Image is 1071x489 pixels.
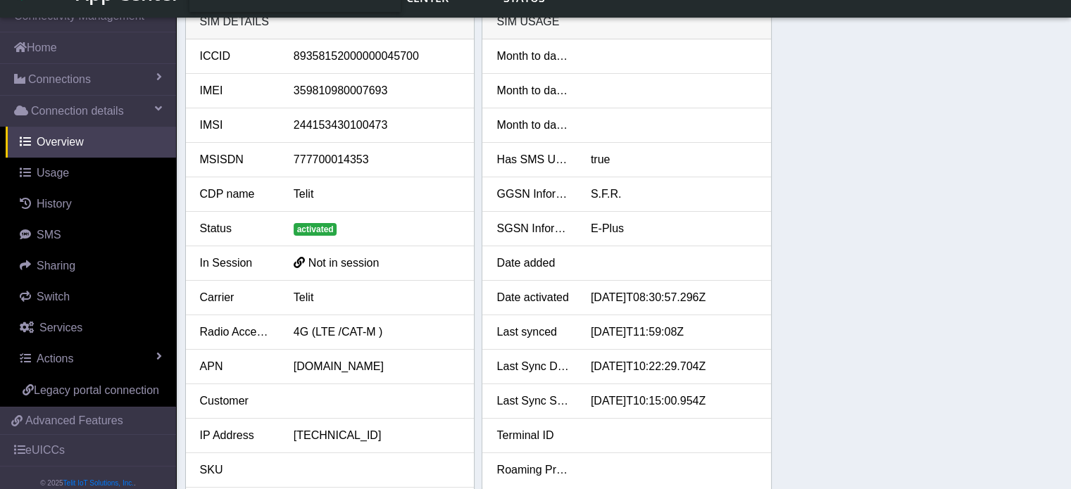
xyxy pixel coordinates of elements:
div: Last Sync Data Usage [486,358,580,375]
div: ICCID [189,48,283,65]
div: SIM details [186,5,475,39]
div: Month to date voice [486,117,580,134]
div: 359810980007693 [283,82,471,99]
a: Overview [6,127,176,158]
a: History [6,189,176,220]
a: Usage [6,158,176,189]
span: Actions [37,353,73,364]
div: Last Sync SMS Usage [486,393,580,409]
div: E-Plus [580,220,768,237]
span: Overview [37,136,84,148]
div: Date added [486,255,580,272]
span: Connections [28,71,91,88]
div: Telit [283,289,471,306]
div: Has SMS Usage [486,151,580,168]
div: [DATE]T11:59:08Z [580,324,768,341]
div: 89358152000000045700 [283,48,471,65]
div: Last synced [486,324,580,341]
div: IMEI [189,82,283,99]
div: 777700014353 [283,151,471,168]
div: [DATE]T10:15:00.954Z [580,393,768,409]
div: Month to date data [486,48,580,65]
div: Carrier [189,289,283,306]
div: SIM Usage [482,5,771,39]
div: [DOMAIN_NAME] [283,358,471,375]
div: APN [189,358,283,375]
span: activated [294,223,337,236]
div: GGSN Information [486,186,580,203]
div: 244153430100473 [283,117,471,134]
a: Switch [6,281,176,312]
div: SGSN Information [486,220,580,237]
a: SMS [6,220,176,250]
span: Sharing [37,260,75,272]
div: true [580,151,768,168]
div: Roaming Profile [486,462,580,478]
div: Status [189,220,283,237]
div: In Session [189,255,283,272]
span: SMS [37,229,61,241]
div: 4G (LTE /CAT-M ) [283,324,471,341]
a: Services [6,312,176,343]
span: Connection details [31,103,124,120]
a: Actions [6,343,176,374]
span: Legacy portal connection [34,384,159,396]
div: Terminal ID [486,427,580,444]
div: [TECHNICAL_ID] [283,427,471,444]
a: Telit IoT Solutions, Inc. [63,479,134,487]
div: Date activated [486,289,580,306]
span: Advanced Features [25,412,123,429]
div: S.F.R. [580,186,768,203]
div: Radio Access Tech [189,324,283,341]
div: Telit [283,186,471,203]
span: Usage [37,167,69,179]
div: Customer [189,393,283,409]
div: SKU [189,462,283,478]
div: CDP name [189,186,283,203]
div: [DATE]T08:30:57.296Z [580,289,768,306]
span: Switch [37,291,70,303]
div: IP Address [189,427,283,444]
a: Sharing [6,250,176,281]
div: Month to date SMS [486,82,580,99]
span: History [37,198,72,210]
div: [DATE]T10:22:29.704Z [580,358,768,375]
span: Services [39,322,82,334]
div: IMSI [189,117,283,134]
div: MSISDN [189,151,283,168]
span: Not in session [308,257,380,269]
